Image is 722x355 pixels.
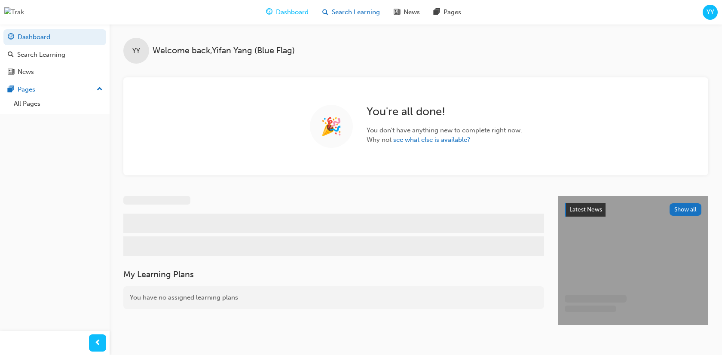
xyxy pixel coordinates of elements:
span: Why not [367,135,522,145]
span: search-icon [322,7,328,18]
span: guage-icon [266,7,272,18]
button: Show all [670,203,702,216]
span: YY [707,7,714,17]
span: Search Learning [332,7,380,17]
img: Trak [4,7,24,17]
span: prev-icon [95,338,101,349]
span: YY [132,46,140,56]
span: Welcome back , Yifan Yang (Blue Flag) [153,46,295,56]
span: news-icon [394,7,400,18]
span: Dashboard [276,7,309,17]
a: All Pages [10,97,106,110]
a: news-iconNews [387,3,427,21]
div: News [18,67,34,77]
a: News [3,64,106,80]
a: Latest NewsShow all [565,203,701,217]
span: news-icon [8,68,14,76]
div: You have no assigned learning plans [123,286,544,309]
a: Search Learning [3,47,106,63]
div: Pages [18,85,35,95]
div: Search Learning [17,50,65,60]
button: DashboardSearch LearningNews [3,28,106,82]
a: pages-iconPages [427,3,468,21]
span: up-icon [97,84,103,95]
span: guage-icon [8,34,14,41]
a: guage-iconDashboard [259,3,315,21]
span: Latest News [569,206,602,213]
button: YY [703,5,718,20]
h3: My Learning Plans [123,269,544,279]
a: Dashboard [3,29,106,45]
a: see what else is available? [393,136,470,144]
span: pages-icon [8,86,14,94]
span: News [404,7,420,17]
span: pages-icon [434,7,440,18]
a: search-iconSearch Learning [315,3,387,21]
span: search-icon [8,51,14,59]
h2: You're all done! [367,105,522,119]
button: Pages [3,82,106,98]
span: You don't have anything new to complete right now. [367,125,522,135]
span: Pages [444,7,461,17]
span: 🎉 [321,122,342,132]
